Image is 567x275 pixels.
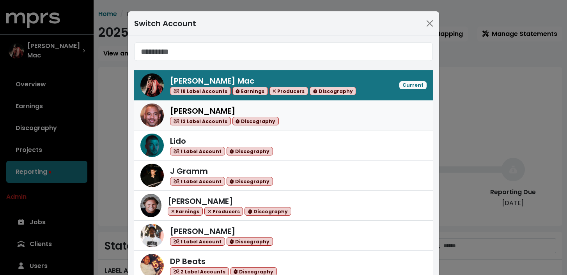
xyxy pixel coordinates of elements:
span: [PERSON_NAME] [168,196,233,207]
a: LidoLido 1 Label Account Discography [134,130,433,161]
span: Producers [269,87,308,96]
span: 1 Label Account [170,147,225,156]
a: Lex Luger[PERSON_NAME] 1 Label Account Discography [134,221,433,251]
span: 13 Label Accounts [170,117,231,126]
span: 1 Label Account [170,237,225,246]
span: Discography [245,207,291,216]
img: Scott Hendricks [140,194,161,217]
a: Harvey Mason Jr[PERSON_NAME] 13 Label Accounts Discography [134,100,433,130]
span: Discography [227,147,273,156]
span: Discography [232,117,279,126]
span: J Gramm [170,166,208,177]
span: Earnings [232,87,268,96]
img: Harvey Mason Jr [140,104,164,127]
img: Lex Luger [140,224,164,247]
span: DP Beats [170,256,206,267]
span: [PERSON_NAME] [170,105,236,116]
span: 1 Label Account [170,177,225,186]
span: Discography [227,237,273,246]
a: Keegan Mac[PERSON_NAME] Mac 18 Label Accounts Earnings Producers DiscographyCurrent [134,70,433,100]
span: Lido [170,136,186,146]
button: Close [423,17,436,30]
span: Discography [310,87,356,96]
a: Scott Hendricks[PERSON_NAME] Earnings Producers Discography [134,191,433,221]
img: J Gramm [140,164,164,187]
img: Keegan Mac [140,73,164,97]
span: 18 Label Accounts [170,87,231,96]
span: Earnings [168,207,203,216]
input: Search accounts [134,42,433,61]
span: [PERSON_NAME] Mac [170,75,254,86]
img: Lido [140,134,164,157]
a: J GrammJ Gramm 1 Label Account Discography [134,161,433,191]
span: Producers [204,207,243,216]
div: Switch Account [134,18,196,29]
span: Discography [227,177,273,186]
span: [PERSON_NAME] [170,226,236,237]
span: Current [399,81,427,89]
